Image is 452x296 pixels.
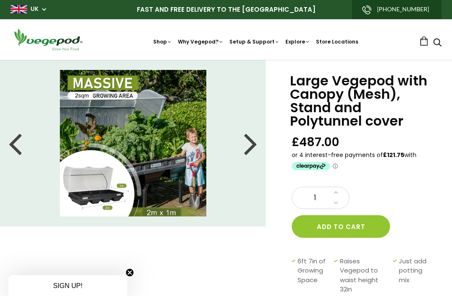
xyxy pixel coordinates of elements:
[31,5,39,13] a: UK
[10,5,27,13] img: gb_large.png
[10,28,86,51] img: Vegepod
[433,39,442,48] a: Search
[153,38,172,45] a: Shop
[298,257,330,294] span: 6ft 7in of Growing Space
[53,282,82,289] span: SIGN UP!
[316,38,358,45] a: Store Locations
[300,193,329,203] span: 1
[8,275,127,296] div: SIGN UP!Close teaser
[331,198,341,208] a: Decrease quantity by 1
[126,268,134,277] button: Close teaser
[292,215,390,238] button: Add to cart
[331,187,341,198] a: Increase quantity by 1
[229,38,280,45] a: Setup & Support
[399,257,427,294] span: Just add potting mix
[292,134,339,150] span: £487.00
[285,38,310,45] a: Explore
[60,70,206,216] img: Large Vegepod with Canopy (Mesh), Stand and Polytunnel cover
[340,257,389,294] span: Raises Vegepod to waist height 32in
[178,38,223,45] a: Why Vegepod?
[290,74,431,128] h1: Large Vegepod with Canopy (Mesh), Stand and Polytunnel cover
